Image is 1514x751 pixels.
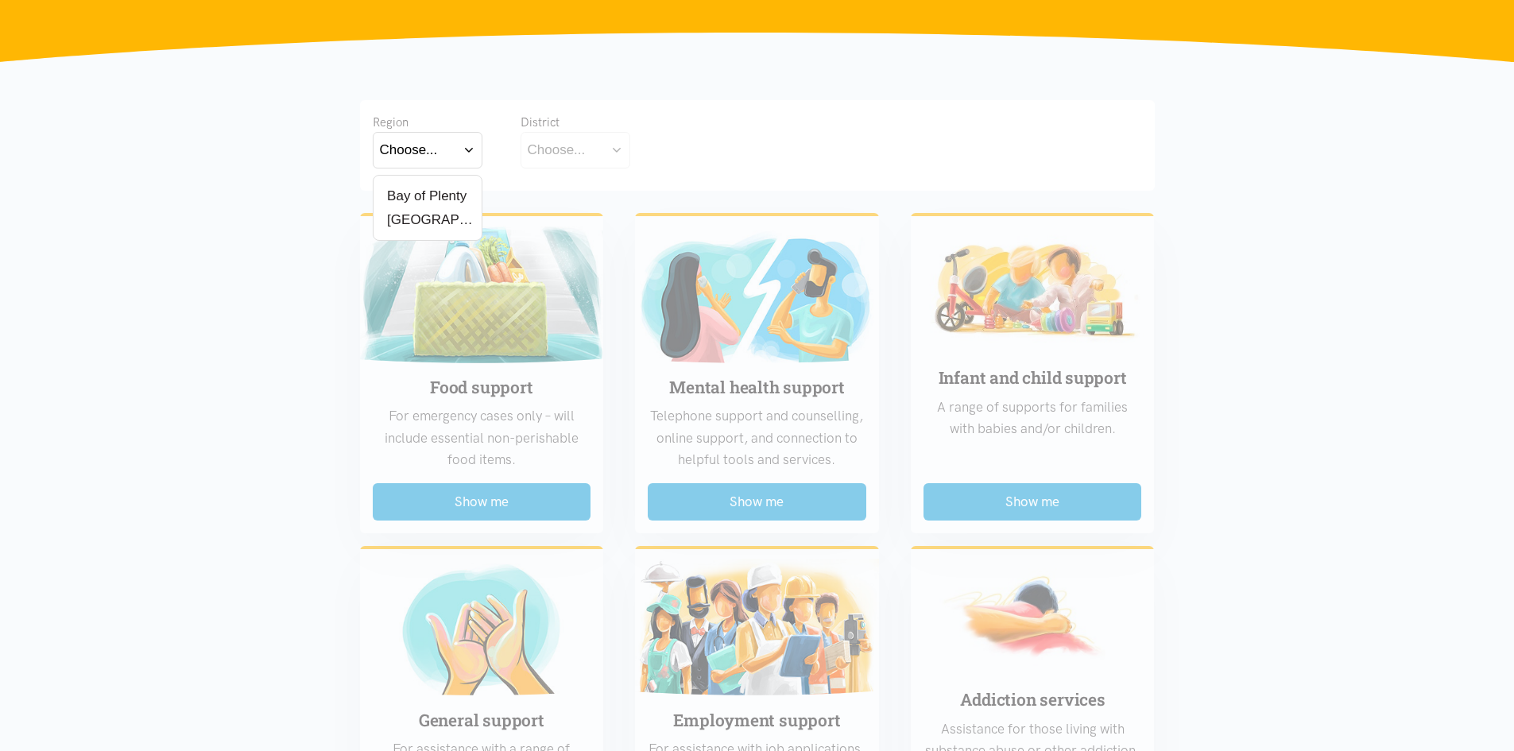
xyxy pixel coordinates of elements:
div: District [521,113,630,132]
div: Choose... [380,139,438,161]
button: Choose... [521,132,630,168]
div: Choose... [528,139,586,161]
label: [GEOGRAPHIC_DATA] [380,210,475,230]
button: Choose... [373,132,482,168]
div: Region [373,113,482,132]
label: Bay of Plenty [380,186,467,206]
